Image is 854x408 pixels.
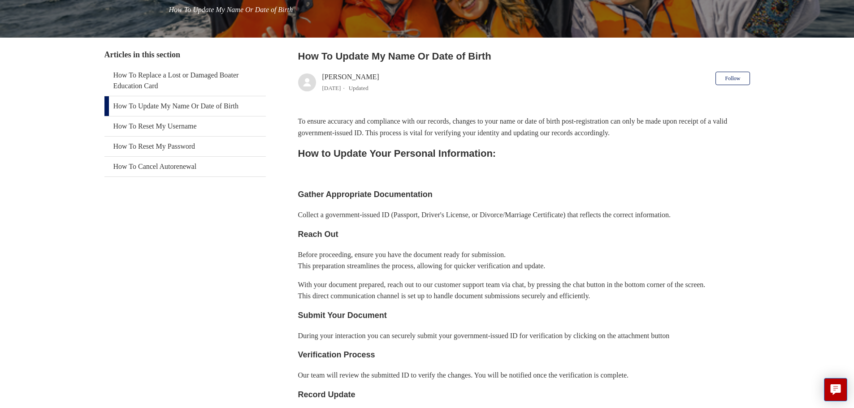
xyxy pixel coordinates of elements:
p: With your document prepared, reach out to our customer support team via chat, by pressing the cha... [298,279,750,302]
button: Follow Article [715,72,750,85]
div: [PERSON_NAME] [322,72,379,93]
h3: Record Update [298,388,750,401]
p: Our team will review the submitted ID to verify the changes. You will be notified once the verifi... [298,369,750,381]
h3: Gather Appropriate Documentation [298,188,750,201]
p: Before proceeding, ensure you have the document ready for submission. This preparation streamline... [298,249,750,272]
li: Updated [349,85,368,91]
h3: Reach Out [298,228,750,241]
button: Live chat [824,378,847,401]
h3: Verification Process [298,348,750,361]
p: To ensure accuracy and compliance with our records, changes to your name or date of birth post-re... [298,116,750,138]
h2: How to Update Your Personal Information: [298,146,750,161]
h3: Submit Your Document [298,309,750,322]
a: How To Cancel Autorenewal [104,157,266,176]
p: Collect a government-issued ID (Passport, Driver's License, or Divorce/Marriage Certificate) that... [298,209,750,221]
a: How To Update My Name Or Date of Birth [104,96,266,116]
span: How To Update My Name Or Date of Birth [169,6,293,13]
a: How To Reset My Password [104,137,266,156]
p: During your interaction you can securely submit your government-issued ID for verification by cli... [298,330,750,342]
h2: How To Update My Name Or Date of Birth [298,49,750,64]
time: 04/08/2025, 09:33 [322,85,341,91]
a: How To Replace a Lost or Damaged Boater Education Card [104,65,266,96]
a: How To Reset My Username [104,116,266,136]
span: Articles in this section [104,50,180,59]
